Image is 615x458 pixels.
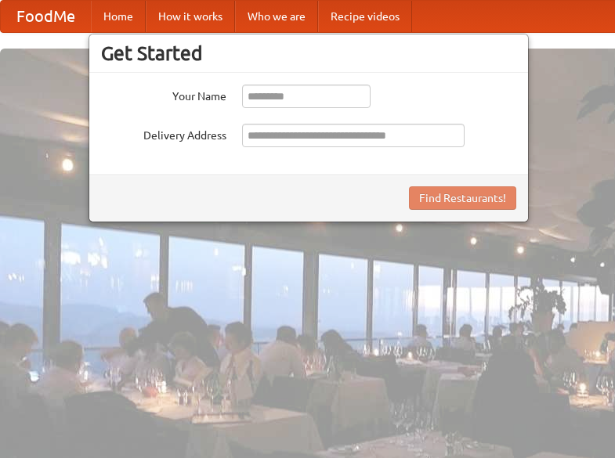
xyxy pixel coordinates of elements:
[91,1,146,32] a: Home
[1,1,91,32] a: FoodMe
[146,1,235,32] a: How it works
[101,41,516,65] h3: Get Started
[235,1,318,32] a: Who we are
[409,186,516,210] button: Find Restaurants!
[101,85,226,104] label: Your Name
[101,124,226,143] label: Delivery Address
[318,1,412,32] a: Recipe videos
